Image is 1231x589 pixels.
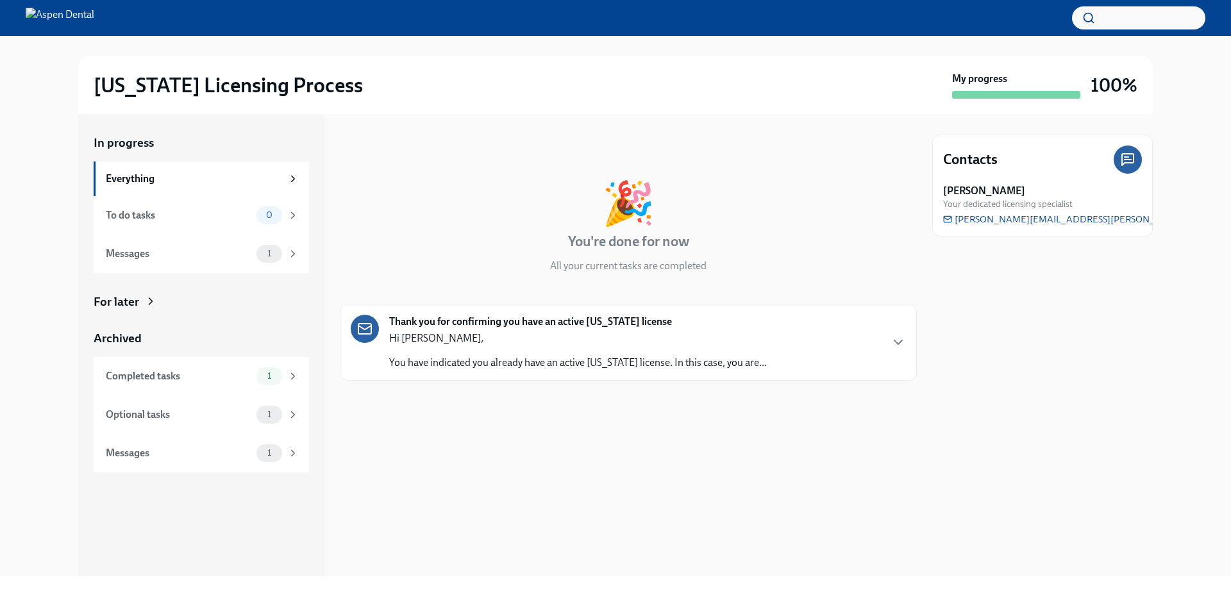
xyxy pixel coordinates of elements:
[94,294,309,310] a: For later
[94,434,309,472] a: Messages1
[94,162,309,196] a: Everything
[260,410,279,419] span: 1
[389,315,672,329] strong: Thank you for confirming you have an active [US_STATE] license
[943,150,998,169] h4: Contacts
[389,331,767,345] p: Hi [PERSON_NAME],
[94,357,309,395] a: Completed tasks1
[340,135,400,151] div: In progress
[106,208,251,222] div: To do tasks
[389,356,767,370] p: You have indicated you already have an active [US_STATE] license. In this case, you are...
[550,259,707,273] p: All your current tasks are completed
[106,172,282,186] div: Everything
[94,395,309,434] a: Optional tasks1
[94,330,309,347] a: Archived
[94,135,309,151] a: In progress
[258,210,280,220] span: 0
[94,294,139,310] div: For later
[568,232,689,251] h4: You're done for now
[94,72,363,98] h2: [US_STATE] Licensing Process
[106,408,251,422] div: Optional tasks
[602,182,655,224] div: 🎉
[106,446,251,460] div: Messages
[943,198,1073,210] span: Your dedicated licensing specialist
[260,371,279,381] span: 1
[26,8,94,28] img: Aspen Dental
[1091,74,1137,97] h3: 100%
[106,369,251,383] div: Completed tasks
[260,448,279,458] span: 1
[943,184,1025,198] strong: [PERSON_NAME]
[260,249,279,258] span: 1
[952,72,1007,86] strong: My progress
[106,247,251,261] div: Messages
[94,235,309,273] a: Messages1
[94,196,309,235] a: To do tasks0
